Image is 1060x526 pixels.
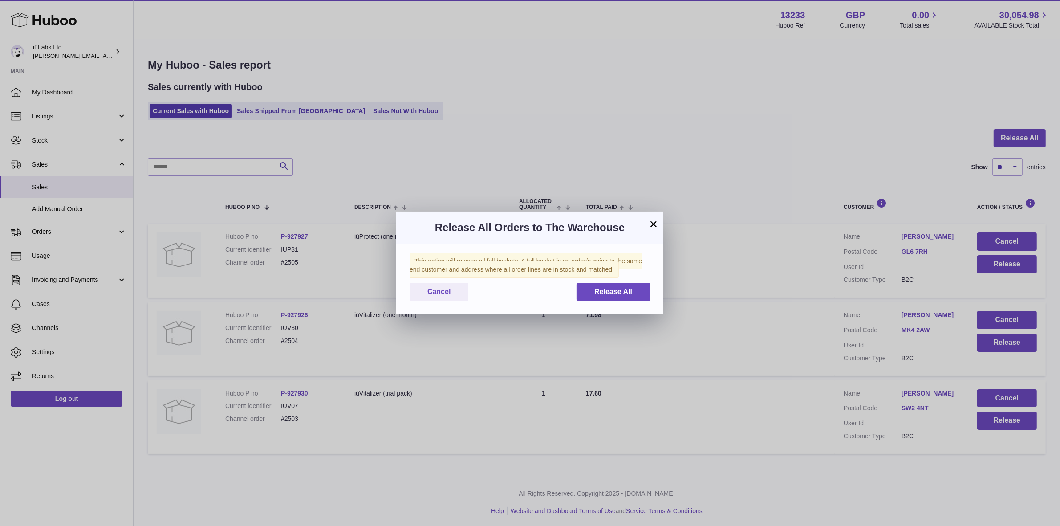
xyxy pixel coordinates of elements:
span: This action will release all full baskets. A full basket is an order/s going to the same end cust... [410,253,642,278]
span: Cancel [427,288,451,295]
button: Release All [577,283,650,301]
button: Cancel [410,283,468,301]
span: Release All [594,288,632,295]
button: × [648,219,659,229]
h3: Release All Orders to The Warehouse [410,220,650,235]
